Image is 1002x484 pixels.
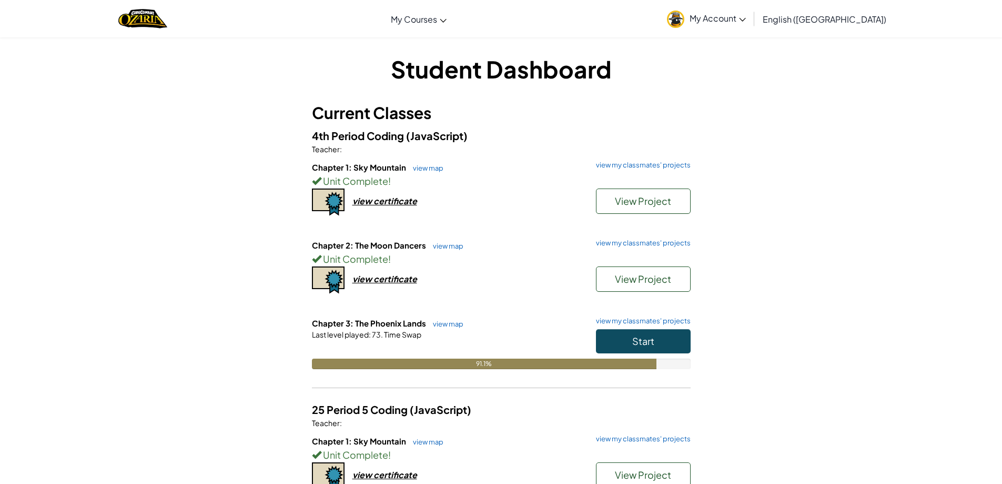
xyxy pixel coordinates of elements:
span: View Project [615,469,671,481]
a: view my classmates' projects [591,240,691,246]
span: My Account [690,13,746,24]
a: My Courses [386,5,452,33]
a: Ozaria by CodeCombat logo [118,8,167,29]
a: view certificate [312,469,417,480]
span: Start [632,335,654,347]
span: Chapter 1: Sky Mountain [312,436,408,446]
span: Teacher [312,144,340,154]
button: Start [596,329,691,353]
span: 73. [371,330,383,339]
a: view my classmates' projects [591,162,691,169]
a: view map [428,242,463,250]
img: certificate-icon.png [312,266,345,294]
a: view certificate [312,273,417,284]
span: Unit Complete [321,449,388,461]
div: view certificate [352,469,417,480]
span: English ([GEOGRAPHIC_DATA]) [763,14,886,25]
h1: Student Dashboard [312,53,691,85]
span: : [340,418,342,428]
span: Chapter 2: The Moon Dancers [312,240,428,250]
a: view my classmates' projects [591,318,691,324]
span: View Project [615,195,671,207]
a: My Account [662,2,751,35]
span: 25 Period 5 Coding [312,403,410,416]
a: view map [408,164,443,172]
span: Unit Complete [321,175,388,187]
span: Teacher [312,418,340,428]
span: Time Swap [383,330,421,339]
span: View Project [615,273,671,285]
a: view map [408,438,443,446]
span: ! [388,175,391,187]
span: Chapter 3: The Phoenix Lands [312,318,428,328]
span: ! [388,253,391,265]
a: view map [428,320,463,328]
a: English ([GEOGRAPHIC_DATA]) [757,5,892,33]
a: view my classmates' projects [591,436,691,442]
span: Last level played [312,330,369,339]
span: (JavaScript) [406,129,468,142]
img: Home [118,8,167,29]
button: View Project [596,189,691,214]
h3: Current Classes [312,101,691,125]
span: 4th Period Coding [312,129,406,142]
a: view certificate [312,195,417,206]
span: : [369,330,371,339]
div: view certificate [352,195,417,206]
span: (JavaScript) [410,403,471,416]
span: ! [388,449,391,461]
div: 91.1% [312,359,657,369]
span: Unit Complete [321,253,388,265]
img: avatar [667,11,684,28]
img: certificate-icon.png [312,189,345,216]
span: : [340,144,342,154]
span: My Courses [391,14,437,25]
div: view certificate [352,273,417,284]
span: Chapter 1: Sky Mountain [312,162,408,172]
button: View Project [596,266,691,292]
